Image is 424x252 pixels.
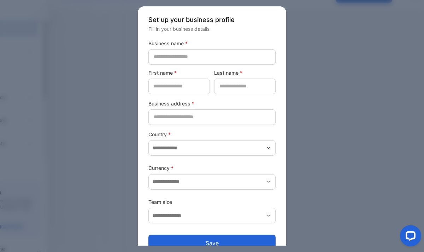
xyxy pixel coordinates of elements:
[394,222,424,252] iframe: LiveChat chat widget
[148,235,276,252] button: Save
[148,164,276,172] label: Currency
[148,15,276,24] p: Set up your business profile
[214,69,276,76] label: Last name
[148,69,210,76] label: First name
[148,25,276,33] p: Fill in your business details
[148,100,276,107] label: Business address
[148,198,276,206] label: Team size
[148,131,276,138] label: Country
[148,40,276,47] label: Business name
